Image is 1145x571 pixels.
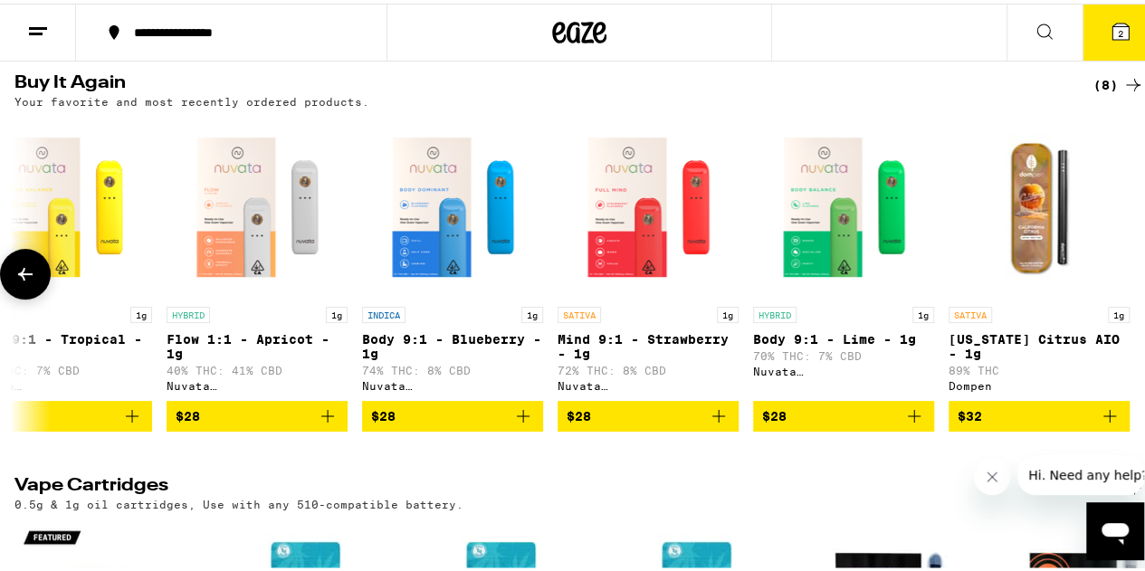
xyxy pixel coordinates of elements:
span: $28 [176,405,200,420]
p: 1g [717,303,739,319]
p: SATIVA [558,303,601,319]
p: 1g [1108,303,1130,319]
a: Open page for Body 9:1 - Blueberry - 1g from Nuvata (CA) [362,113,543,397]
div: Dompen [949,376,1130,388]
span: $28 [371,405,396,420]
div: Nuvata ([GEOGRAPHIC_DATA]) [362,376,543,388]
div: Nuvata ([GEOGRAPHIC_DATA]) [167,376,348,388]
button: Add to bag [558,397,739,428]
p: 74% THC: 8% CBD [362,361,543,373]
button: Add to bag [167,397,348,428]
h2: Buy It Again [14,71,1055,92]
p: HYBRID [167,303,210,319]
h2: Vape Cartridges [14,473,1055,495]
button: Add to bag [949,397,1130,428]
p: 1g [326,303,348,319]
a: (8) [1093,71,1144,92]
p: Body 9:1 - Blueberry - 1g [362,328,543,357]
p: 72% THC: 8% CBD [558,361,739,373]
div: Nuvata ([GEOGRAPHIC_DATA]) [753,362,934,374]
p: Mind 9:1 - Strawberry - 1g [558,328,739,357]
iframe: Message from company [1017,452,1144,491]
span: $32 [958,405,982,420]
span: $28 [762,405,787,420]
iframe: Button to launch messaging window [1086,499,1144,557]
span: $28 [567,405,591,420]
span: Hi. Need any help? [11,13,130,27]
a: Open page for Mind 9:1 - Strawberry - 1g from Nuvata (CA) [558,113,739,397]
p: Your favorite and most recently ordered products. [14,92,369,104]
button: Add to bag [362,397,543,428]
img: Nuvata (CA) - Flow 1:1 - Apricot - 1g [167,113,348,294]
img: Nuvata (CA) - Body 9:1 - Blueberry - 1g [362,113,543,294]
p: [US_STATE] Citrus AIO - 1g [949,328,1130,357]
p: 1g [912,303,934,319]
p: 70% THC: 7% CBD [753,347,934,358]
p: HYBRID [753,303,797,319]
a: Open page for Body 9:1 - Lime - 1g from Nuvata (CA) [753,113,934,397]
iframe: Close message [974,455,1010,491]
p: INDICA [362,303,406,319]
a: Open page for Flow 1:1 - Apricot - 1g from Nuvata (CA) [167,113,348,397]
img: Dompen - California Citrus AIO - 1g [949,113,1130,294]
p: 0.5g & 1g oil cartridges, Use with any 510-compatible battery. [14,495,463,507]
img: Nuvata (CA) - Mind 9:1 - Strawberry - 1g [558,113,739,294]
div: Nuvata ([GEOGRAPHIC_DATA]) [558,376,739,388]
p: SATIVA [949,303,992,319]
p: 40% THC: 41% CBD [167,361,348,373]
span: 2 [1118,24,1123,35]
p: Flow 1:1 - Apricot - 1g [167,328,348,357]
p: Body 9:1 - Lime - 1g [753,328,934,343]
p: 1g [521,303,543,319]
img: Nuvata (CA) - Body 9:1 - Lime - 1g [753,113,934,294]
p: 1g [130,303,152,319]
p: 89% THC [949,361,1130,373]
button: Add to bag [753,397,934,428]
a: Open page for California Citrus AIO - 1g from Dompen [949,113,1130,397]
